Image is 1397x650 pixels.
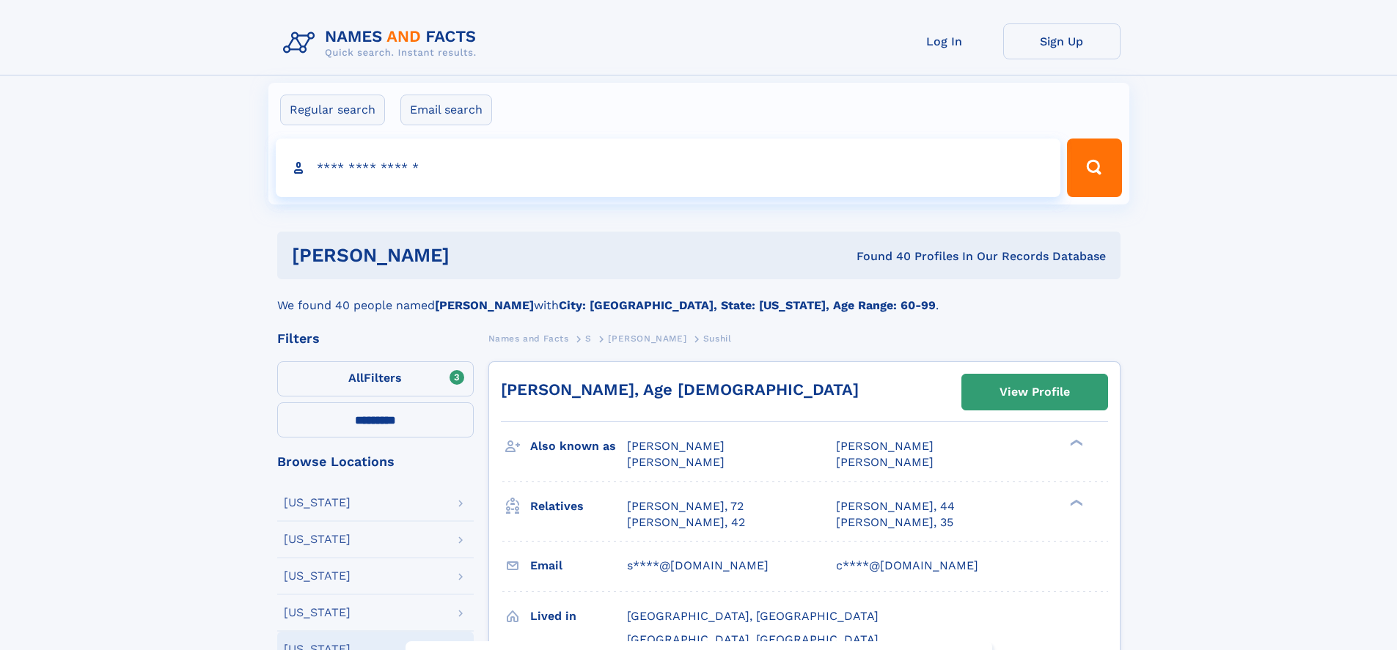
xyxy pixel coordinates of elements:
[836,439,934,453] span: [PERSON_NAME]
[836,514,953,531] a: [PERSON_NAME], 35
[585,333,592,344] span: S
[488,329,569,347] a: Names and Facts
[886,23,1003,59] a: Log In
[627,498,744,514] a: [PERSON_NAME], 72
[277,279,1121,314] div: We found 40 people named with .
[530,494,627,519] h3: Relatives
[277,23,488,63] img: Logo Names and Facts
[284,607,351,618] div: [US_STATE]
[530,553,627,578] h3: Email
[836,455,934,469] span: [PERSON_NAME]
[627,514,745,531] a: [PERSON_NAME], 42
[277,455,474,468] div: Browse Locations
[962,374,1107,410] a: View Profile
[1067,139,1121,197] button: Search Button
[627,632,879,646] span: [GEOGRAPHIC_DATA], [GEOGRAPHIC_DATA]
[608,329,686,347] a: [PERSON_NAME]
[277,332,474,345] div: Filters
[530,434,627,459] h3: Also known as
[501,380,859,399] a: [PERSON_NAME], Age [DEMOGRAPHIC_DATA]
[608,333,686,344] span: [PERSON_NAME]
[530,604,627,629] h3: Lived in
[627,455,725,469] span: [PERSON_NAME]
[836,498,955,514] a: [PERSON_NAME], 44
[585,329,592,347] a: S
[284,533,351,545] div: [US_STATE]
[627,439,725,453] span: [PERSON_NAME]
[1066,498,1084,507] div: ❯
[276,139,1061,197] input: search input
[400,95,492,125] label: Email search
[703,333,732,344] span: Sushil
[559,298,936,312] b: City: [GEOGRAPHIC_DATA], State: [US_STATE], Age Range: 60-99
[277,361,474,396] label: Filters
[435,298,534,312] b: [PERSON_NAME]
[292,246,653,265] h1: [PERSON_NAME]
[1003,23,1121,59] a: Sign Up
[284,570,351,582] div: [US_STATE]
[1066,438,1084,448] div: ❯
[653,248,1106,265] div: Found 40 Profiles In Our Records Database
[280,95,385,125] label: Regular search
[348,371,364,385] span: All
[627,609,879,623] span: [GEOGRAPHIC_DATA], [GEOGRAPHIC_DATA]
[284,497,351,509] div: [US_STATE]
[1000,375,1070,409] div: View Profile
